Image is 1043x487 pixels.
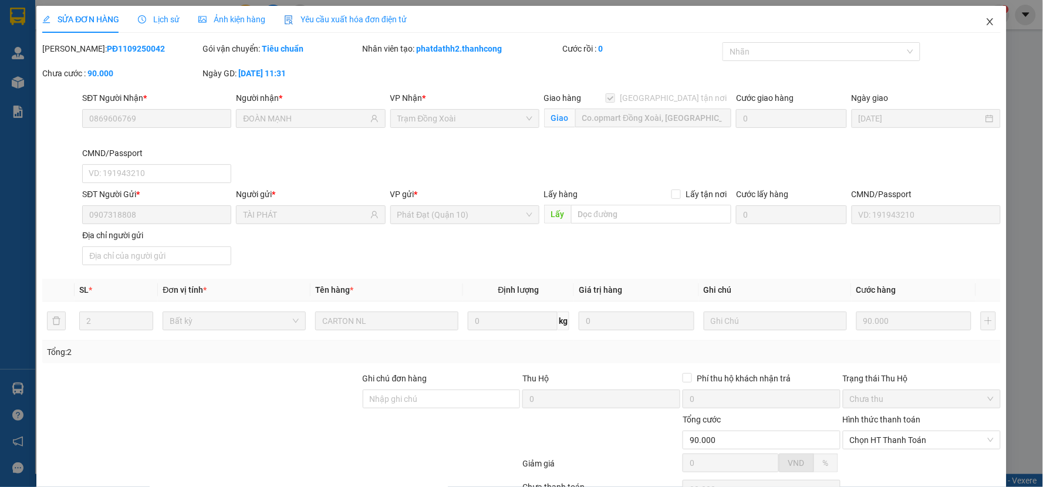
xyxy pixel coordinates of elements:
label: Hình thức thanh toán [843,415,921,424]
span: Bất kỳ [170,312,299,330]
div: SĐT Người Gửi [82,188,231,201]
input: Cước lấy hàng [736,205,847,224]
span: Giao hàng [544,93,582,103]
div: Cước rồi : [563,42,721,55]
b: Tiêu chuẩn [262,44,303,53]
b: [DATE] 11:31 [238,69,286,78]
b: phatdathh2.thanhcong [417,44,502,53]
span: Phát Đạt (Quận 10) [397,206,532,224]
span: Giá trị hàng [579,285,622,295]
span: Thu Hộ [522,374,549,383]
input: VD: 191943210 [852,205,1001,224]
span: Yêu cầu xuất hóa đơn điện tử [284,15,407,24]
span: Lịch sử [138,15,180,24]
b: 0 [599,44,603,53]
div: Gói vận chuyển: [202,42,360,55]
input: Ghi Chú [704,312,847,330]
div: Ngày GD: [202,67,360,80]
input: Tên người gửi [243,208,367,221]
input: Địa chỉ của người gửi [82,246,231,265]
span: Cước hàng [856,285,896,295]
button: Close [974,6,1007,39]
span: Trạm Đồng Xoài [397,110,532,127]
span: user [370,211,379,219]
div: Địa chỉ người gửi [82,229,231,242]
span: Tên hàng [315,285,353,295]
span: Chọn HT Thanh Toán [850,431,994,449]
span: picture [198,15,207,23]
th: Ghi chú [699,279,852,302]
span: Phí thu hộ khách nhận trả [692,372,795,385]
label: Ngày giao [852,93,889,103]
label: Ghi chú đơn hàng [363,374,427,383]
span: Chưa thu [850,390,994,408]
input: Ghi chú đơn hàng [363,390,521,408]
span: % [823,458,829,468]
span: clock-circle [138,15,146,23]
span: Giao [544,109,575,127]
button: delete [47,312,66,330]
input: Cước giao hàng [736,109,847,128]
span: kg [558,312,569,330]
div: [PERSON_NAME]: [42,42,200,55]
span: [GEOGRAPHIC_DATA] tận nơi [615,92,731,104]
span: Lấy hàng [544,190,578,199]
input: Giao tận nơi [575,109,732,127]
div: Người nhận [236,92,385,104]
div: CMND/Passport [82,147,231,160]
b: PĐ1109250042 [107,44,165,53]
span: edit [42,15,50,23]
span: VND [788,458,805,468]
span: VP Nhận [390,93,423,103]
div: Giảm giá [521,457,681,478]
div: Người gửi [236,188,385,201]
b: 90.000 [87,69,113,78]
span: SỬA ĐƠN HÀNG [42,15,119,24]
span: close [985,17,995,26]
span: Ảnh kiện hàng [198,15,265,24]
img: icon [284,15,293,25]
div: VP gửi [390,188,539,201]
input: Dọc đường [571,205,732,224]
div: CMND/Passport [852,188,1001,201]
button: plus [981,312,995,330]
span: Đơn vị tính [163,285,207,295]
span: Định lượng [498,285,539,295]
label: Cước lấy hàng [736,190,788,199]
div: Chưa cước : [42,67,200,80]
div: Trạng thái Thu Hộ [843,372,1001,385]
span: Tổng cước [683,415,721,424]
input: Tên người nhận [243,112,367,125]
input: 0 [579,312,694,330]
input: 0 [856,312,972,330]
div: Nhân viên tạo: [363,42,561,55]
span: Lấy [544,205,571,224]
label: Cước giao hàng [736,93,794,103]
div: Tổng: 2 [47,346,403,359]
input: Ngày giao [859,112,983,125]
input: VD: Bàn, Ghế [315,312,458,330]
div: SĐT Người Nhận [82,92,231,104]
span: SL [79,285,89,295]
span: Lấy tận nơi [681,188,731,201]
span: user [370,114,379,123]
